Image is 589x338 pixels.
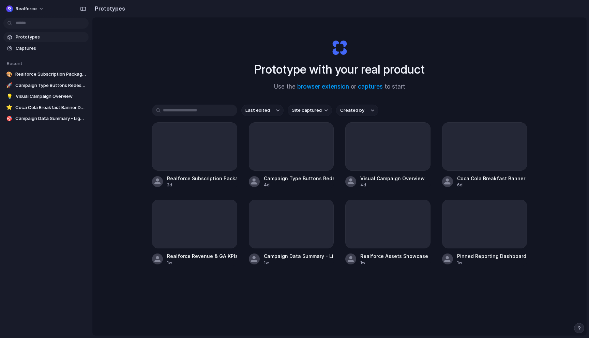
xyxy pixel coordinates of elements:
[92,4,125,13] h2: Prototypes
[249,200,334,265] a: Campaign Data Summary - Light Blue Theme1w
[241,105,284,116] button: Last edited
[358,83,383,90] a: captures
[3,91,89,102] a: 💡Visual Campaign Overview
[6,82,13,89] div: 🚀
[360,175,425,182] div: Visual Campaign Overview
[264,260,334,266] div: 1w
[345,200,431,265] a: Realforce Assets Showcase1w
[3,69,89,79] a: 🎨Realforce Subscription Package Display
[288,105,332,116] button: Site captured
[457,175,527,182] div: Coca Cola Breakfast Banner Design
[167,175,237,182] div: Realforce Subscription Package Display
[457,182,527,188] div: 6d
[6,104,13,111] div: ⭐
[442,200,527,265] a: Pinned Reporting Dashboard Integration1w
[442,122,527,188] a: Coca Cola Breakfast Banner Design6d
[264,252,334,260] div: Campaign Data Summary - Light Blue Theme
[3,32,89,42] a: Prototypes
[245,107,270,114] span: Last edited
[297,83,349,90] a: browser extension
[360,182,425,188] div: 4d
[457,260,527,266] div: 1w
[167,252,237,260] div: Realforce Revenue & GA KPIs Dashboard
[167,182,237,188] div: 3d
[15,71,86,78] span: Realforce Subscription Package Display
[3,113,89,124] a: 🎯Campaign Data Summary - Light Blue Theme
[340,107,364,114] span: Created by
[274,82,405,91] span: Use the or to start
[3,103,89,113] a: ⭐Coca Cola Breakfast Banner Design
[152,200,237,265] a: Realforce Revenue & GA KPIs Dashboard1w
[345,122,431,188] a: Visual Campaign Overview4d
[6,93,13,100] div: 💡
[15,115,86,122] span: Campaign Data Summary - Light Blue Theme
[15,104,86,111] span: Coca Cola Breakfast Banner Design
[16,93,86,100] span: Visual Campaign Overview
[16,5,37,12] span: Realforce
[360,260,428,266] div: 1w
[264,182,334,188] div: 4d
[3,43,89,53] a: Captures
[249,122,334,188] a: Campaign Type Buttons Redesign4d
[360,252,428,260] div: Realforce Assets Showcase
[6,115,13,122] div: 🎯
[6,71,13,78] div: 🎨
[336,105,378,116] button: Created by
[167,260,237,266] div: 1w
[15,82,86,89] span: Campaign Type Buttons Redesign
[16,45,86,52] span: Captures
[152,122,237,188] a: Realforce Subscription Package Display3d
[254,60,425,78] h1: Prototype with your real product
[16,34,86,41] span: Prototypes
[7,61,22,66] span: Recent
[457,252,527,260] div: Pinned Reporting Dashboard Integration
[264,175,334,182] div: Campaign Type Buttons Redesign
[3,80,89,91] a: 🚀Campaign Type Buttons Redesign
[3,3,47,14] button: Realforce
[292,107,322,114] span: Site captured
